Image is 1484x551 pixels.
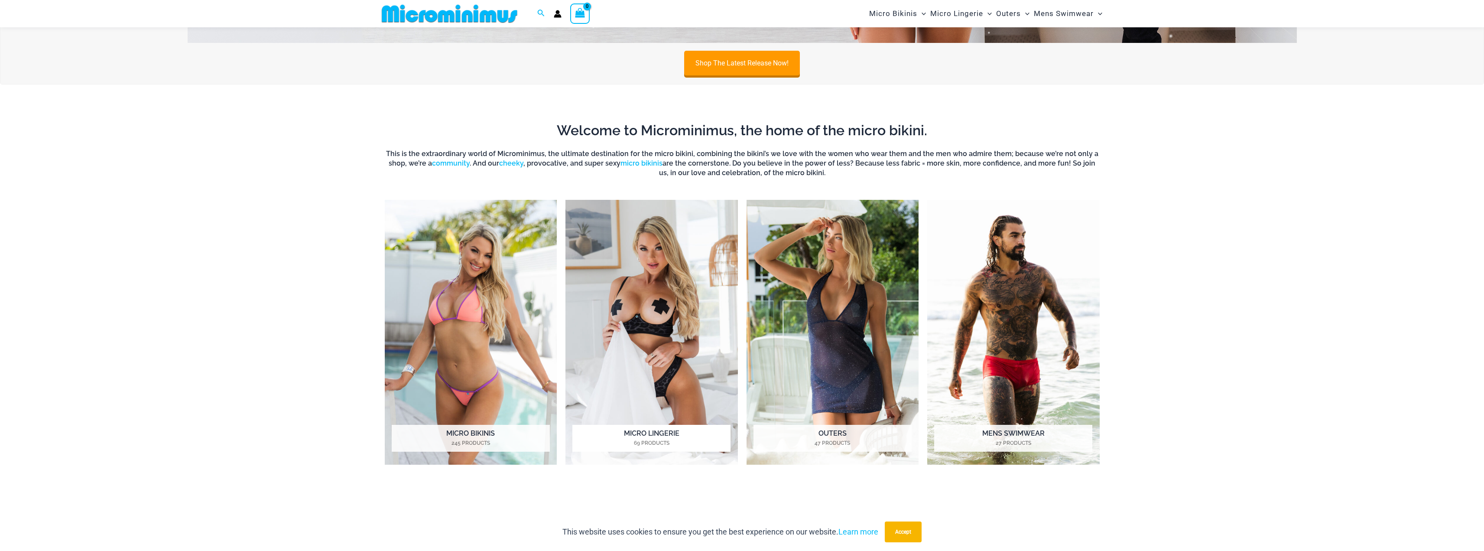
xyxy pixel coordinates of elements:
[385,121,1100,140] h2: Welcome to Microminimus, the home of the micro bikini.
[928,3,994,25] a: Micro LingerieMenu ToggleMenu Toggle
[747,200,919,465] img: Outers
[499,159,523,167] a: cheeky
[866,1,1106,26] nav: Site Navigation
[1021,3,1029,25] span: Menu Toggle
[565,200,738,465] a: Visit product category Micro Lingerie
[917,3,926,25] span: Menu Toggle
[753,439,912,447] mark: 47 Products
[753,425,912,452] h2: Outers
[565,200,738,465] img: Micro Lingerie
[1034,3,1094,25] span: Mens Swimwear
[747,200,919,465] a: Visit product category Outers
[684,51,800,75] a: Shop The Latest Release Now!
[554,10,562,18] a: Account icon link
[562,525,878,538] p: This website uses cookies to ensure you get the best experience on our website.
[392,439,550,447] mark: 245 Products
[537,8,545,19] a: Search icon link
[930,3,983,25] span: Micro Lingerie
[385,149,1100,178] h6: This is the extraordinary world of Microminimus, the ultimate destination for the micro bikini, c...
[927,200,1100,465] img: Mens Swimwear
[885,522,922,542] button: Accept
[620,159,662,167] a: micro bikinis
[385,200,557,465] img: Micro Bikinis
[432,159,470,167] a: community
[983,3,992,25] span: Menu Toggle
[867,3,928,25] a: Micro BikinisMenu ToggleMenu Toggle
[1094,3,1102,25] span: Menu Toggle
[385,200,557,465] a: Visit product category Micro Bikinis
[934,425,1092,452] h2: Mens Swimwear
[1032,3,1104,25] a: Mens SwimwearMenu ToggleMenu Toggle
[927,200,1100,465] a: Visit product category Mens Swimwear
[994,3,1032,25] a: OutersMenu ToggleMenu Toggle
[378,4,521,23] img: MM SHOP LOGO FLAT
[572,425,731,452] h2: Micro Lingerie
[869,3,917,25] span: Micro Bikinis
[996,3,1021,25] span: Outers
[572,439,731,447] mark: 69 Products
[934,439,1092,447] mark: 27 Products
[570,3,590,23] a: View Shopping Cart, empty
[838,527,878,536] a: Learn more
[392,425,550,452] h2: Micro Bikinis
